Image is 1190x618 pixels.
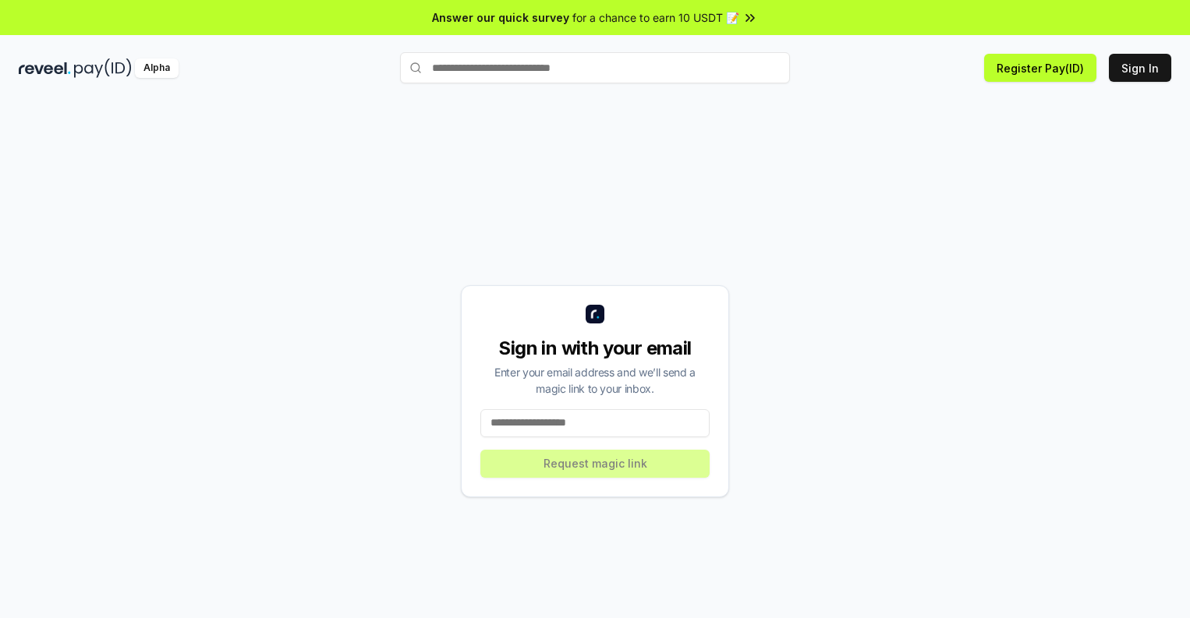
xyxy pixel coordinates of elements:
span: for a chance to earn 10 USDT 📝 [572,9,739,26]
span: Answer our quick survey [432,9,569,26]
img: reveel_dark [19,58,71,78]
div: Enter your email address and we’ll send a magic link to your inbox. [480,364,710,397]
img: logo_small [586,305,604,323]
button: Register Pay(ID) [984,54,1096,82]
img: pay_id [74,58,132,78]
button: Sign In [1109,54,1171,82]
div: Sign in with your email [480,336,710,361]
div: Alpha [135,58,179,78]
